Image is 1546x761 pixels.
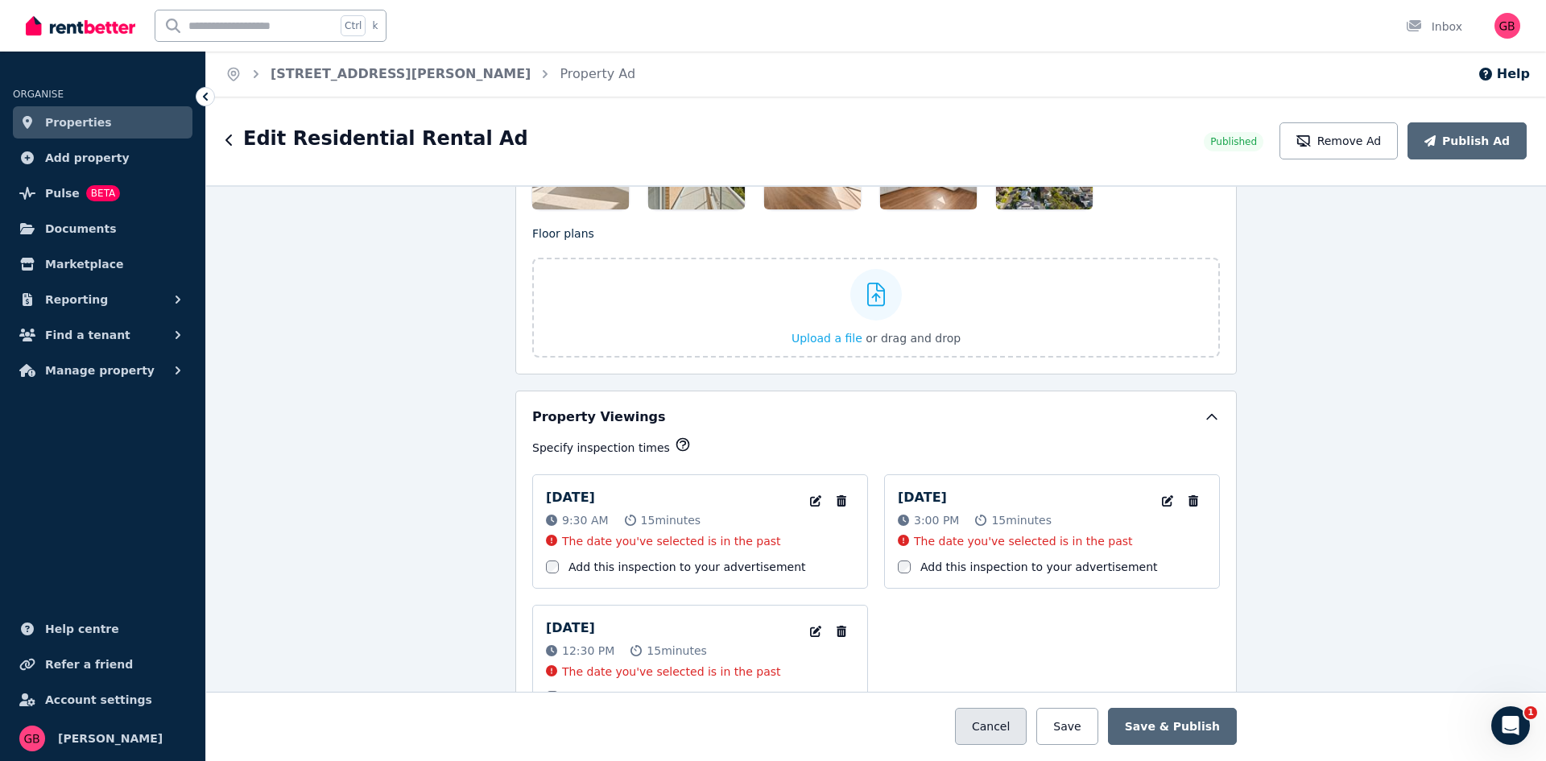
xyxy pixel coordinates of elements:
[560,66,635,81] a: Property Ad
[45,325,130,345] span: Find a tenant
[1494,13,1520,39] img: Georga Brown
[45,184,80,203] span: Pulse
[13,648,192,680] a: Refer a friend
[1279,122,1398,159] button: Remove Ad
[532,225,1220,242] p: Floor plans
[45,113,112,132] span: Properties
[532,440,670,456] p: Specify inspection times
[1406,19,1462,35] div: Inbox
[13,142,192,174] a: Add property
[568,559,806,575] label: Add this inspection to your advertisement
[546,488,595,507] p: [DATE]
[13,106,192,139] a: Properties
[13,684,192,716] a: Account settings
[372,19,378,32] span: k
[792,330,961,346] button: Upload a file or drag and drop
[955,708,1027,745] button: Cancel
[562,533,781,549] p: The date you've selected is in the past
[86,185,120,201] span: BETA
[898,488,947,507] p: [DATE]
[641,512,701,528] span: 15 minutes
[341,15,366,36] span: Ctrl
[45,619,119,639] span: Help centre
[1210,135,1257,148] span: Published
[1108,708,1237,745] button: Save & Publish
[568,689,806,705] label: Add this inspection to your advertisement
[45,361,155,380] span: Manage property
[45,219,117,238] span: Documents
[562,664,781,680] p: The date you've selected is in the past
[532,407,666,427] h5: Property Viewings
[26,14,135,38] img: RentBetter
[647,643,707,659] span: 15 minutes
[13,177,192,209] a: PulseBETA
[1408,122,1527,159] button: Publish Ad
[58,729,163,748] span: [PERSON_NAME]
[45,148,130,168] span: Add property
[562,643,614,659] span: 12:30 PM
[13,354,192,387] button: Manage property
[546,618,595,638] p: [DATE]
[1491,706,1530,745] iframe: Intercom live chat
[1478,64,1530,84] button: Help
[45,254,123,274] span: Marketplace
[914,533,1133,549] p: The date you've selected is in the past
[920,559,1158,575] label: Add this inspection to your advertisement
[19,726,45,751] img: Georga Brown
[45,655,133,674] span: Refer a friend
[45,690,152,709] span: Account settings
[243,126,528,151] h1: Edit Residential Rental Ad
[991,512,1052,528] span: 15 minutes
[1036,708,1097,745] button: Save
[792,332,862,345] span: Upload a file
[13,283,192,316] button: Reporting
[13,248,192,280] a: Marketplace
[271,66,531,81] a: [STREET_ADDRESS][PERSON_NAME]
[914,512,959,528] span: 3:00 PM
[206,52,655,97] nav: Breadcrumb
[562,512,609,528] span: 9:30 AM
[13,213,192,245] a: Documents
[866,332,961,345] span: or drag and drop
[13,89,64,100] span: ORGANISE
[13,319,192,351] button: Find a tenant
[1524,706,1537,719] span: 1
[45,290,108,309] span: Reporting
[13,613,192,645] a: Help centre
